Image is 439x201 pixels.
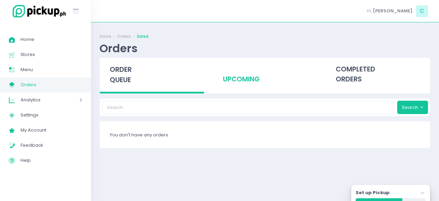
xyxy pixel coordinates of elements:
button: Search [397,101,428,114]
span: Feedback [21,141,82,150]
a: Orders [117,33,131,40]
div: Orders [99,42,138,55]
img: logo [9,4,67,19]
label: Set up Pickup [356,189,390,196]
span: My Account [21,126,82,135]
span: Stores [21,50,82,59]
span: [PERSON_NAME] [373,8,413,14]
span: Home [21,35,82,44]
span: Hi, [367,8,372,14]
span: Analytics [21,96,60,104]
a: Sarsa [99,33,111,40]
span: C [416,5,428,17]
div: completed orders [326,58,430,91]
span: order queue [110,65,132,85]
span: Orders [21,80,82,89]
span: Menu [21,65,82,74]
input: Search [102,101,394,114]
a: Sarsa [137,33,149,40]
span: Help [21,156,82,165]
div: You don't have any orders. [100,121,430,148]
span: Settings [21,111,82,120]
div: upcoming [213,58,317,91]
